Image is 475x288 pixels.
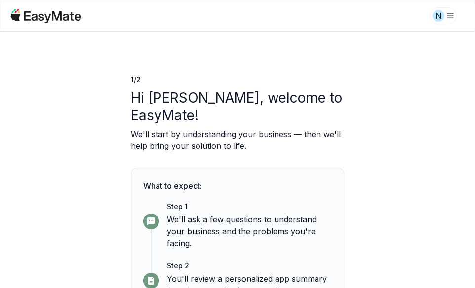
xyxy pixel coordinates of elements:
[433,10,444,22] div: N
[131,128,344,152] p: We'll start by understanding your business — then we'll help bring your solution to life.
[167,261,332,271] p: Step 2
[131,89,344,124] p: Hi [PERSON_NAME], welcome to EasyMate!
[143,180,332,192] p: What to expect:
[167,202,332,212] p: Step 1
[131,75,344,85] p: 1 / 2
[167,214,332,249] p: We'll ask a few questions to understand your business and the problems you're facing.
